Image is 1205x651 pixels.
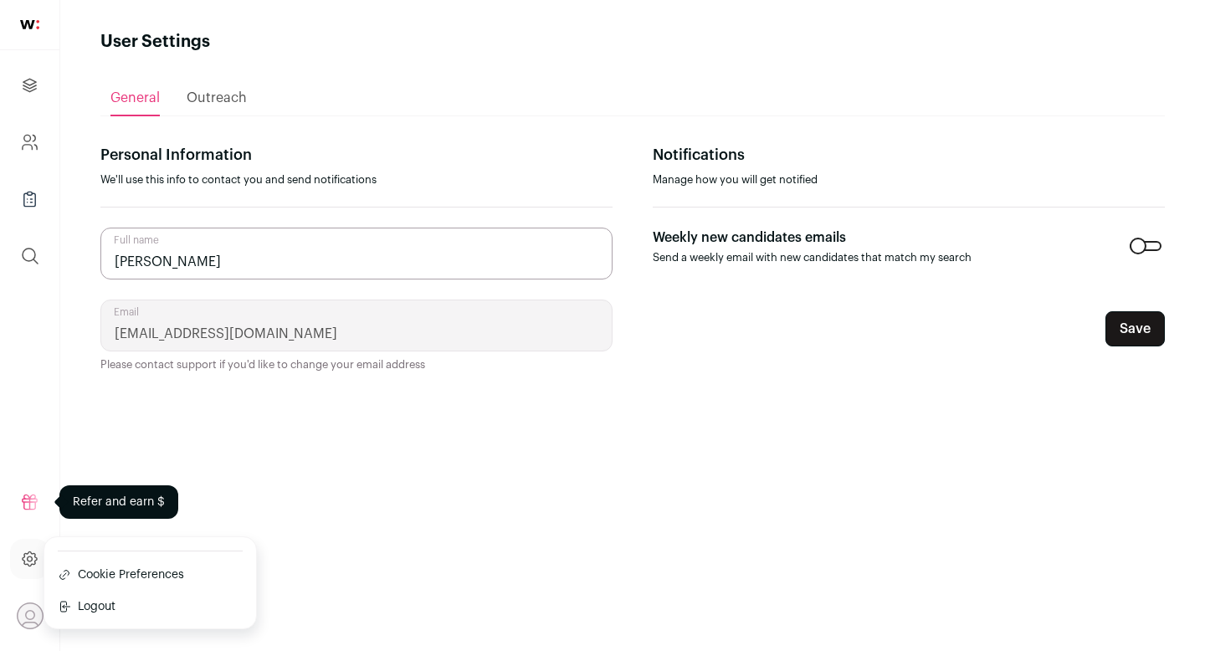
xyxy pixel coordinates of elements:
[653,228,972,248] p: Weekly new candidates emails
[100,30,210,54] h1: User Settings
[653,173,1165,187] p: Manage how you will get notified
[100,358,613,372] p: Please contact support if you'd like to change your email address
[58,598,243,615] button: Logout
[1105,311,1165,346] button: Save
[653,143,1165,167] p: Notifications
[100,173,613,187] p: We'll use this info to contact you and send notifications
[10,179,49,219] a: Company Lists
[58,565,243,585] a: Cookie Preferences
[20,20,39,29] img: wellfound-shorthand-0d5821cbd27db2630d0214b213865d53afaa358527fdda9d0ea32b1df1b89c2c.svg
[59,485,178,519] div: Refer and earn $
[187,81,247,115] a: Outreach
[100,300,613,351] input: Email
[17,602,44,629] button: Open dropdown
[110,91,160,105] span: General
[187,91,247,105] span: Outreach
[100,143,613,167] p: Personal Information
[10,122,49,162] a: Company and ATS Settings
[653,251,972,264] p: Send a weekly email with new candidates that match my search
[100,228,613,279] input: Full name
[10,65,49,105] a: Projects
